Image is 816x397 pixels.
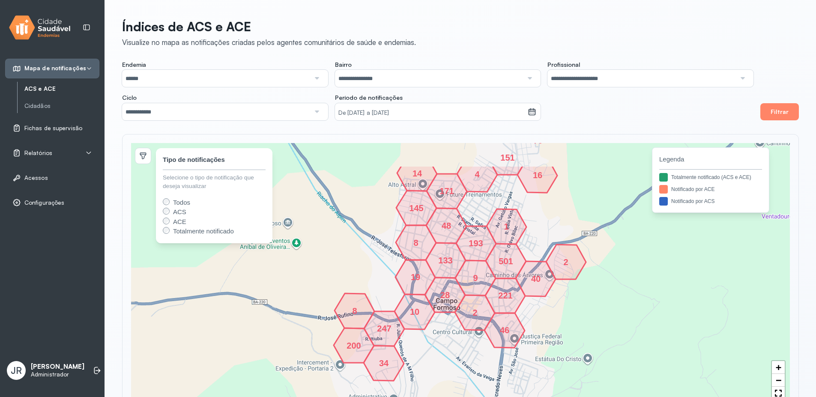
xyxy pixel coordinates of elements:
div: 46 [502,328,507,333]
div: 48 [444,223,449,228]
a: Acessos [12,173,92,182]
p: Administrador [31,371,84,378]
div: 1 [504,224,509,229]
div: 40 [533,276,538,281]
div: 151 [505,155,510,160]
div: 2 [563,260,568,265]
a: Cidadãos [24,101,99,111]
div: 501 [503,259,508,264]
div: 8 [352,308,357,313]
div: 34 [381,361,386,366]
span: Totalmente notificado [173,227,234,235]
span: Fichas de supervisão [24,125,82,132]
div: 14 [415,171,420,176]
div: 16 [535,173,540,178]
div: 19 [413,275,418,280]
div: 145 [414,206,419,211]
span: + [776,362,781,373]
div: 8 [413,240,418,245]
div: 28 [442,293,448,298]
img: logo.svg [9,14,71,42]
div: 9 [473,275,478,281]
p: Índices de ACS e ACE [122,19,416,34]
div: Totalmente notificado (ACS e ACE) [671,173,751,181]
div: 10 [412,309,417,314]
a: Configurações [12,198,92,207]
div: 171 [444,188,449,194]
div: 247 [382,326,387,331]
div: 2 [472,310,478,315]
span: Endemia [122,61,146,69]
div: 133 [443,258,448,263]
div: Visualize no mapa as notificações criadas pelos agentes comunitários de saúde e endemias. [122,38,416,47]
span: ACE [173,218,186,225]
a: Fichas de supervisão [12,124,92,132]
div: Notificado por ACS [671,197,714,205]
div: Selecione o tipo de notificação que deseja visualizar [163,173,266,191]
small: De [DATE] a [DATE] [338,109,524,117]
span: Bairro [335,61,352,69]
div: 193 [473,241,478,246]
div: 200 [351,343,356,348]
div: 70 [535,138,541,143]
div: 4 [475,172,480,177]
div: Notificado por ACE [671,185,714,193]
span: Período de notificações [335,94,403,101]
span: Legenda [659,155,762,164]
span: Mapa de notificações [24,65,86,72]
div: Tipo de notificações [163,155,225,165]
span: Acessos [24,174,48,182]
span: Ciclo [122,94,137,101]
div: 221 [503,293,508,298]
span: JR [11,365,22,376]
button: Filtrar [760,103,799,120]
a: ACS e ACE [24,85,99,93]
a: Zoom in [772,361,785,374]
a: ACS e ACE [24,84,99,94]
span: Relatórios [24,149,52,157]
span: Profissional [547,61,580,69]
p: [PERSON_NAME] [31,363,84,371]
span: Todos [173,199,190,206]
span: ACS [173,208,186,215]
span: Configurações [24,199,64,206]
span: − [776,375,781,385]
a: Cidadãos [24,102,99,110]
a: Zoom out [772,374,785,387]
